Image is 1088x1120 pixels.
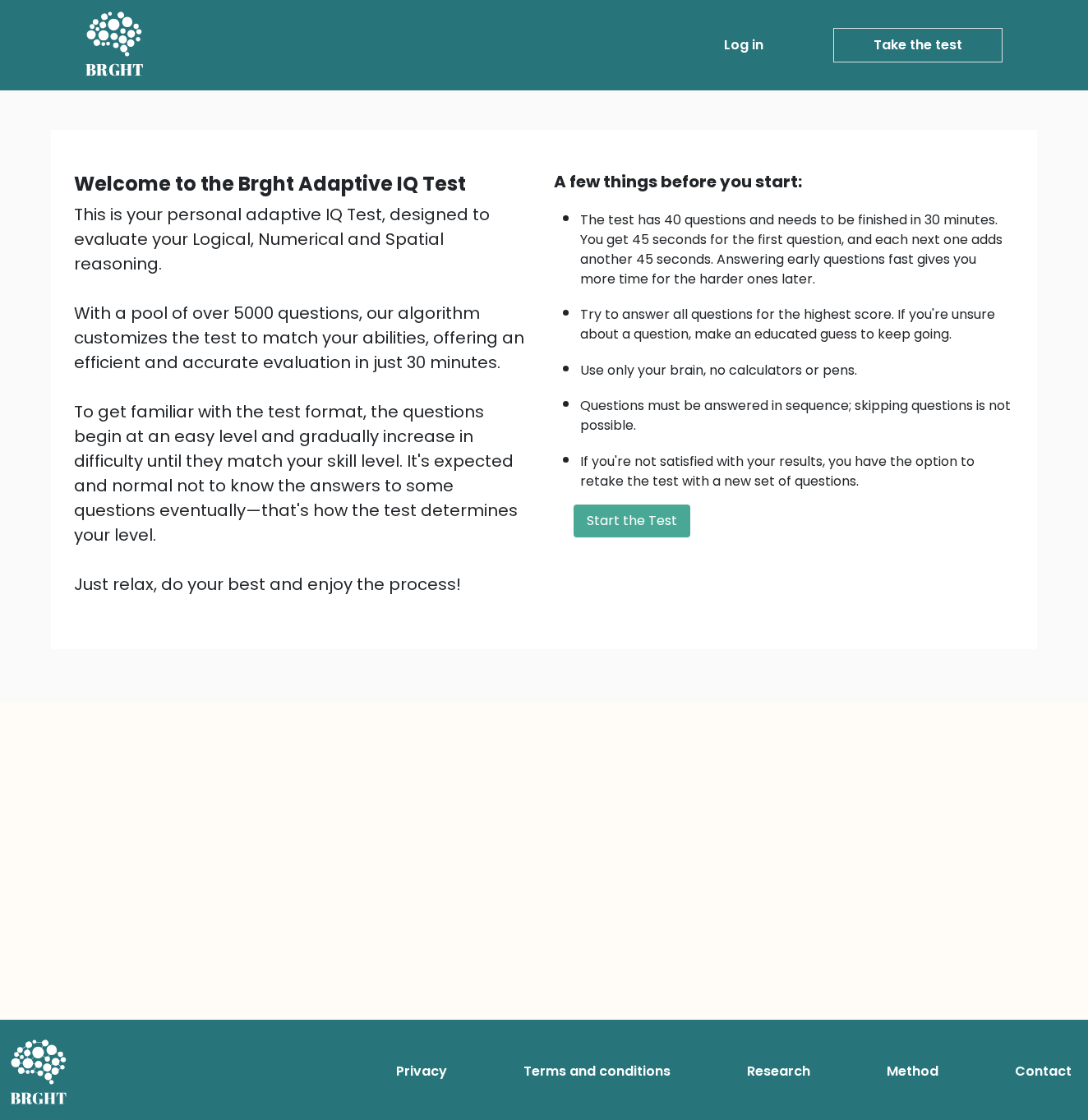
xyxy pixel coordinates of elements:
[1008,1055,1078,1088] a: Contact
[574,505,690,537] button: Start the Test
[74,202,534,597] div: This is your personal adaptive IQ Test, designed to evaluate your Logical, Numerical and Spatial ...
[580,297,1014,344] li: Try to answer all questions for the highest score. If you're unsure about a question, make an edu...
[580,388,1014,436] li: Questions must be answered in sequence; skipping questions is not possible.
[717,29,770,62] a: Log in
[554,169,1014,194] div: A few things before you start:
[580,444,1014,491] li: If you're not satisfied with your results, you have the option to retake the test with a new set ...
[517,1055,677,1088] a: Terms and conditions
[580,202,1014,289] li: The test has 40 questions and needs to be finished in 30 minutes. You get 45 seconds for the firs...
[740,1055,817,1088] a: Research
[85,7,145,84] a: BRGHT
[880,1055,945,1088] a: Method
[85,60,145,80] h5: BRGHT
[580,353,1014,380] li: Use only your brain, no calculators or pens.
[833,28,1003,62] a: Take the test
[74,170,466,197] b: Welcome to the Brght Adaptive IQ Test
[390,1055,454,1088] a: Privacy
